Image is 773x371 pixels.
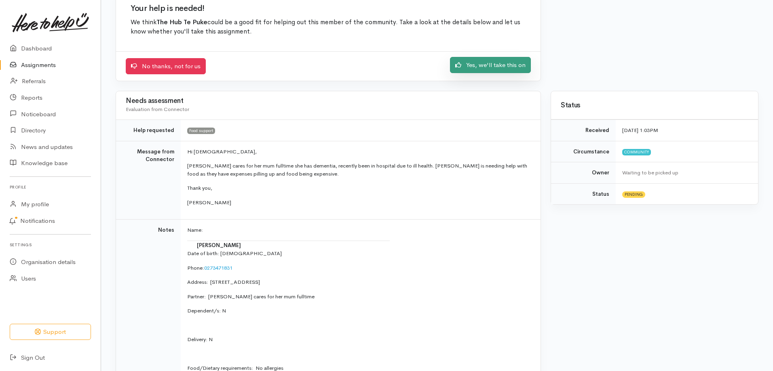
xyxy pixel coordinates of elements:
[10,239,91,250] h6: Settings
[561,102,748,109] h3: Status
[10,182,91,193] h6: Profile
[187,128,215,134] span: Food support
[450,57,531,73] a: Yes, we'll take this on
[187,249,531,258] p: Date of birth: [DEMOGRAPHIC_DATA]
[204,264,232,271] a: 0273471831
[126,97,531,105] h3: Needs assessment
[187,293,531,301] p: Partner: [PERSON_NAME] cares for her mum fulltime
[10,324,91,340] button: Support
[551,183,616,204] td: Status
[131,18,526,37] p: We think could be a good fit for helping out this member of the community. Take a look at the det...
[187,226,531,234] p: Name:
[116,141,181,220] td: Message from Connector
[187,184,531,192] p: Thank you,
[187,335,531,344] p: Delivery: N
[622,191,645,198] span: Pending
[126,58,206,75] a: No thanks, not for us
[131,4,526,13] h2: Your help is needed!
[622,127,658,134] time: [DATE] 1:03PM
[126,106,189,113] span: Evaluation from Connector
[187,162,531,178] p: [PERSON_NAME] cares for her mum fulltime she has dementia, recently been in hospital due to ill h...
[187,307,531,315] p: Dependent/s: N
[116,120,181,141] td: Help requested
[187,148,531,156] p: Hi [DEMOGRAPHIC_DATA],
[197,242,241,249] span: [PERSON_NAME]
[187,264,531,272] p: Phone:
[156,18,207,26] b: The Hub Te Puke
[551,141,616,162] td: Circumstance
[187,199,531,207] p: [PERSON_NAME]
[551,120,616,141] td: Received
[551,162,616,184] td: Owner
[622,169,748,177] div: Waiting to be picked up
[187,278,531,286] p: Address: [STREET_ADDRESS]
[622,149,651,155] span: Community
